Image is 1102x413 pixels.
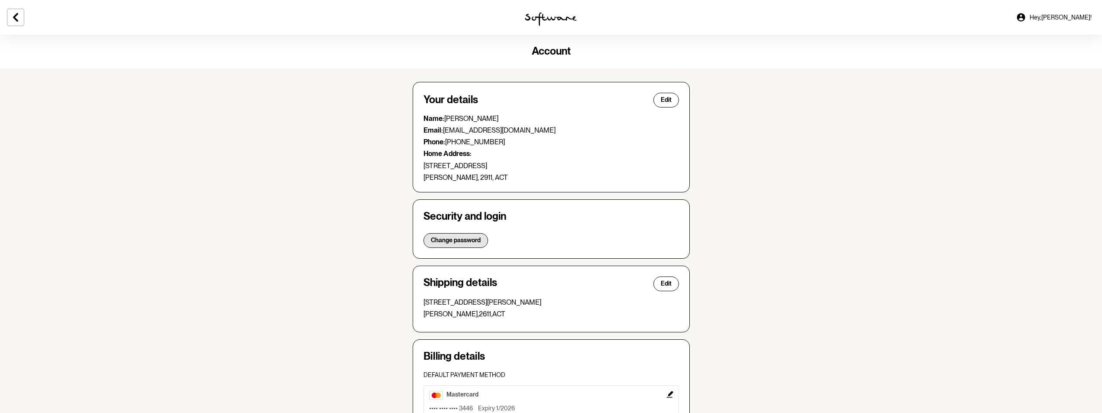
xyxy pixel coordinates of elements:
h4: Your details [423,94,478,106]
h4: Shipping details [423,276,497,291]
a: Hey,[PERSON_NAME]! [1011,7,1097,28]
p: [PERSON_NAME] [423,114,679,123]
p: [EMAIL_ADDRESS][DOMAIN_NAME] [423,126,679,134]
p: [PHONE_NUMBER] [423,138,679,146]
p: [STREET_ADDRESS] [423,162,679,170]
p: •••• •••• •••• 3446 [429,405,473,412]
span: Account [532,45,571,57]
span: Default payment method [423,371,505,378]
span: mastercard [446,391,478,398]
strong: Home Address: [423,150,472,158]
span: Change password [431,237,481,244]
button: Change password [423,233,488,248]
img: mastercard.2d2867b1b222a5e6c6da.webp [429,391,443,400]
img: software logo [525,12,577,26]
strong: Email: [423,126,443,134]
strong: Name: [423,114,444,123]
p: [STREET_ADDRESS][PERSON_NAME] [423,298,679,306]
p: [PERSON_NAME], 2911, ACT [423,173,679,182]
p: Expiry 1/2026 [478,405,515,412]
h4: Billing details [423,350,679,363]
h4: Security and login [423,210,679,223]
span: Hey, [PERSON_NAME] ! [1030,14,1092,21]
span: Edit [661,96,672,104]
p: [PERSON_NAME] , 2611 , ACT [423,310,679,318]
button: Edit [653,93,679,107]
span: Edit [661,280,672,287]
strong: Phone: [423,138,445,146]
button: Edit [653,276,679,291]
